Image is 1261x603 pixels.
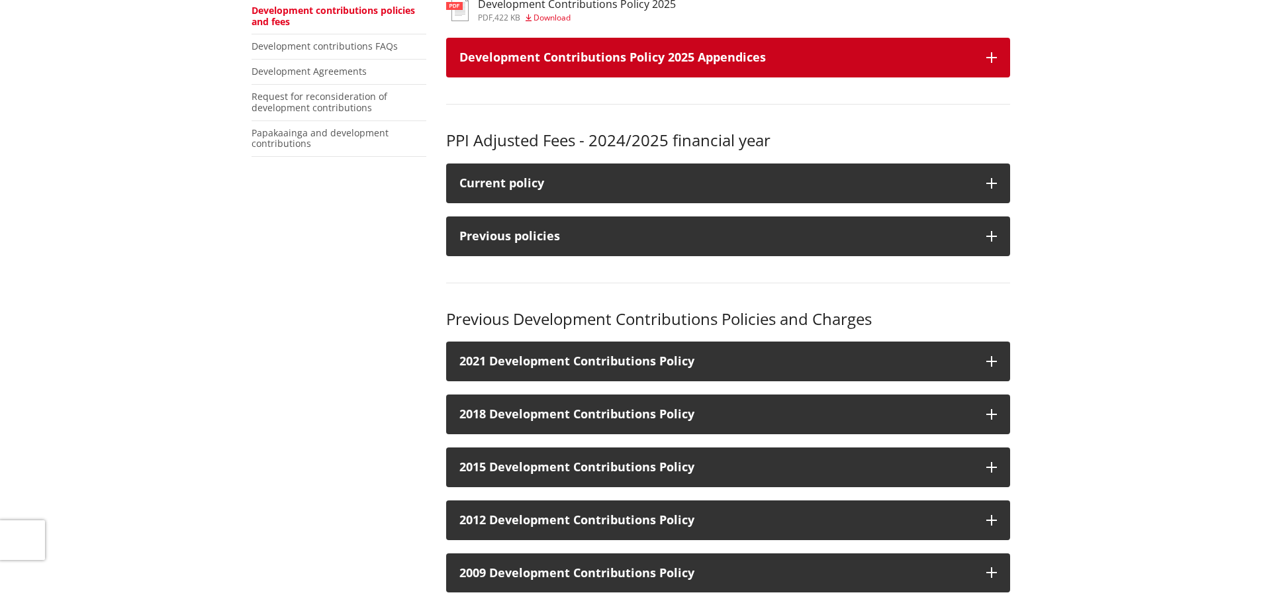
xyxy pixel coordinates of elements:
[446,38,1010,77] button: Development Contributions Policy 2025 Appendices
[459,230,973,243] div: Previous policies
[494,12,520,23] span: 422 KB
[446,310,1010,329] h3: Previous Development Contributions Policies and Charges
[446,131,1010,150] h3: PPI Adjusted Fees - 2024/2025 financial year
[446,500,1010,540] button: 2012 Development Contributions Policy
[446,394,1010,434] button: 2018 Development Contributions Policy
[1200,547,1248,595] iframe: Messenger Launcher
[534,12,571,23] span: Download
[459,177,973,190] div: Current policy
[459,567,973,580] h3: 2009 Development Contributions Policy
[446,342,1010,381] button: 2021 Development Contributions Policy
[478,14,676,22] div: ,
[446,447,1010,487] button: 2015 Development Contributions Policy
[252,65,367,77] a: Development Agreements
[252,4,415,28] a: Development contributions policies and fees
[252,40,398,52] a: Development contributions FAQs
[459,355,973,368] h3: 2021 Development Contributions Policy
[446,553,1010,593] button: 2009 Development Contributions Policy
[459,51,973,64] h3: Development Contributions Policy 2025 Appendices
[459,408,973,421] h3: 2018 Development Contributions Policy
[459,461,973,474] h3: 2015 Development Contributions Policy
[459,514,973,527] h3: 2012 Development Contributions Policy
[446,216,1010,256] button: Previous policies
[252,126,389,150] a: Papakaainga and development contributions
[478,12,492,23] span: pdf
[252,90,387,114] a: Request for reconsideration of development contributions
[446,163,1010,203] button: Current policy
